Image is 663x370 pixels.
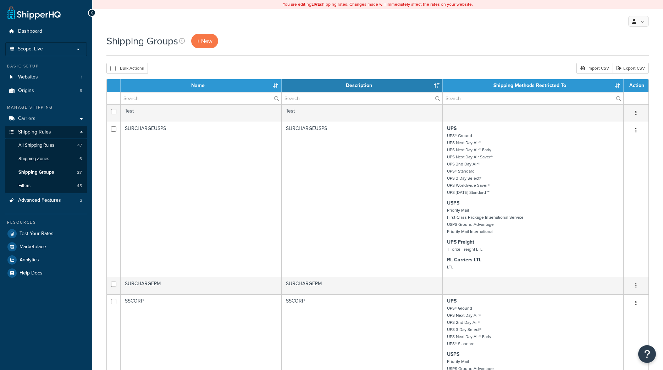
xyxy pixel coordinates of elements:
span: Shipping Groups [18,169,54,175]
div: Resources [5,219,87,225]
th: Action [624,79,648,92]
span: Dashboard [18,28,42,34]
span: 2 [80,197,82,203]
td: SURCHARGEPM [282,277,443,294]
span: 27 [77,169,82,175]
th: Description: activate to sort column ascending [282,79,443,92]
strong: UPS [447,125,457,132]
span: Help Docs [20,270,43,276]
b: LIVE [311,1,320,7]
span: 9 [80,88,82,94]
span: Origins [18,88,34,94]
a: Marketplace [5,240,87,253]
span: Scope: Live [18,46,43,52]
small: UPS® Ground UPS Next Day Air® UPS Next Day Air® Early UPS Next Day Air Saver® UPS 2nd Day Air® UP... [447,132,493,196]
span: Advanced Features [18,197,61,203]
a: Websites 1 [5,71,87,84]
input: Search [282,92,442,104]
span: 1 [81,74,82,80]
h1: Shipping Groups [106,34,178,48]
span: Shipping Rules [18,129,51,135]
td: Test [282,104,443,122]
small: UPS® Ground UPS Next Day Air® UPS 2nd Day Air® UPS 3 Day Select® UPS Next Day Air® Early UPS® Sta... [447,305,491,347]
li: Filters [5,179,87,192]
a: Shipping Rules [5,126,87,139]
span: All Shipping Rules [18,142,54,148]
small: LTL [447,264,453,270]
span: Carriers [18,116,35,122]
li: Shipping Zones [5,152,87,165]
input: Search [443,92,623,104]
strong: RL Carriers LTL [447,256,481,263]
a: Carriers [5,112,87,125]
strong: USPS [447,350,459,358]
div: Import CSV [576,63,613,74]
a: Help Docs [5,267,87,279]
a: Shipping Zones 6 [5,152,87,165]
div: Manage Shipping [5,104,87,110]
a: Filters 45 [5,179,87,192]
th: Name: activate to sort column ascending [121,79,282,92]
span: 6 [79,156,82,162]
td: Test [121,104,282,122]
span: Shipping Zones [18,156,49,162]
span: Marketplace [20,244,46,250]
a: ShipperHQ Home [7,5,61,20]
small: Priority Mail First-Class Package International Service USPS Ground Advantage Priority Mail Inter... [447,207,524,235]
span: Filters [18,183,31,189]
strong: USPS [447,199,459,207]
button: Bulk Actions [106,63,148,74]
li: Shipping Groups [5,166,87,179]
span: Test Your Rates [20,231,54,237]
span: 45 [77,183,82,189]
span: Websites [18,74,38,80]
input: Search [121,92,281,104]
li: All Shipping Rules [5,139,87,152]
td: SURCHARGEUSPS [282,122,443,277]
a: Export CSV [613,63,649,74]
td: SURCHARGEUSPS [121,122,282,277]
a: Advanced Features 2 [5,194,87,207]
a: Analytics [5,254,87,266]
a: + New [191,34,218,48]
div: Basic Setup [5,63,87,69]
th: Shipping Methods Restricted To: activate to sort column ascending [443,79,624,92]
strong: UPS Freight [447,238,474,246]
a: Origins 9 [5,84,87,97]
li: Shipping Rules [5,126,87,193]
span: Analytics [20,257,39,263]
small: TForce Freight LTL [447,246,482,252]
button: Open Resource Center [638,345,656,363]
li: Advanced Features [5,194,87,207]
a: All Shipping Rules 47 [5,139,87,152]
a: Shipping Groups 27 [5,166,87,179]
td: SURCHARGEPM [121,277,282,294]
span: 47 [77,142,82,148]
strong: UPS [447,297,457,305]
li: Origins [5,84,87,97]
span: + New [197,37,212,45]
li: Websites [5,71,87,84]
a: Dashboard [5,25,87,38]
a: Test Your Rates [5,227,87,240]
